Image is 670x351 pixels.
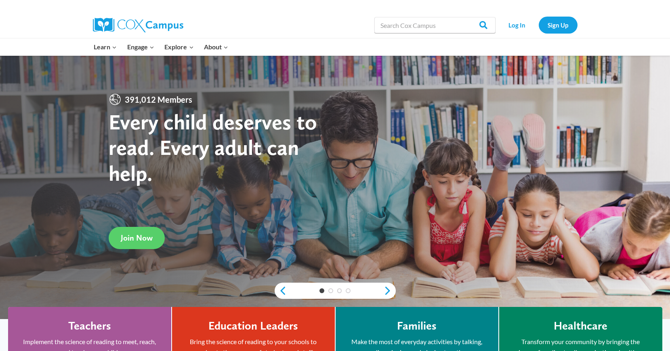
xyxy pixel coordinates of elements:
span: 391,012 Members [122,93,195,106]
a: 1 [319,288,324,293]
a: 2 [328,288,333,293]
nav: Primary Navigation [89,38,233,55]
h4: Families [397,319,437,333]
a: Join Now [109,227,165,249]
nav: Secondary Navigation [500,17,578,33]
span: Join Now [121,233,153,243]
input: Search Cox Campus [374,17,496,33]
h4: Healthcare [554,319,607,333]
img: Cox Campus [93,18,183,32]
strong: Every child deserves to read. Every adult can help. [109,109,317,186]
a: next [384,286,396,296]
h4: Teachers [68,319,111,333]
a: 3 [337,288,342,293]
a: previous [275,286,287,296]
span: About [204,42,228,52]
h4: Education Leaders [208,319,298,333]
div: content slider buttons [275,283,396,299]
span: Learn [94,42,117,52]
a: 4 [346,288,351,293]
a: Sign Up [539,17,578,33]
a: Log In [500,17,535,33]
span: Engage [127,42,154,52]
span: Explore [164,42,193,52]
